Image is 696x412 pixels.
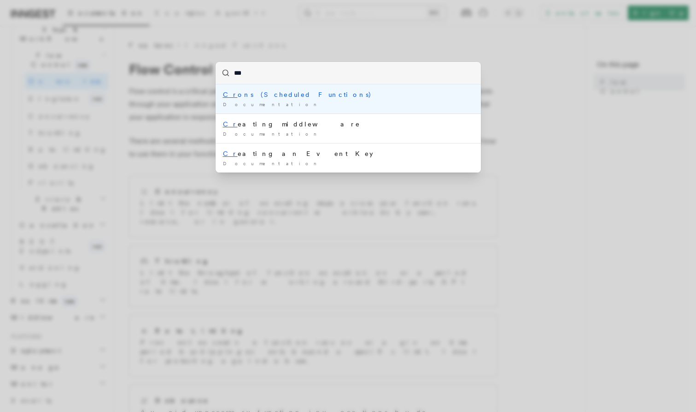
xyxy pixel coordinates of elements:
[223,149,474,158] div: eating an Event Key
[223,150,238,157] mark: Cr
[223,120,238,128] mark: Cr
[223,131,320,137] span: Documentation
[223,161,320,166] span: Documentation
[223,102,320,107] span: Documentation
[223,91,238,98] mark: Cr
[223,119,474,129] div: eating middleware
[223,90,474,99] div: ons (Scheduled Functions)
